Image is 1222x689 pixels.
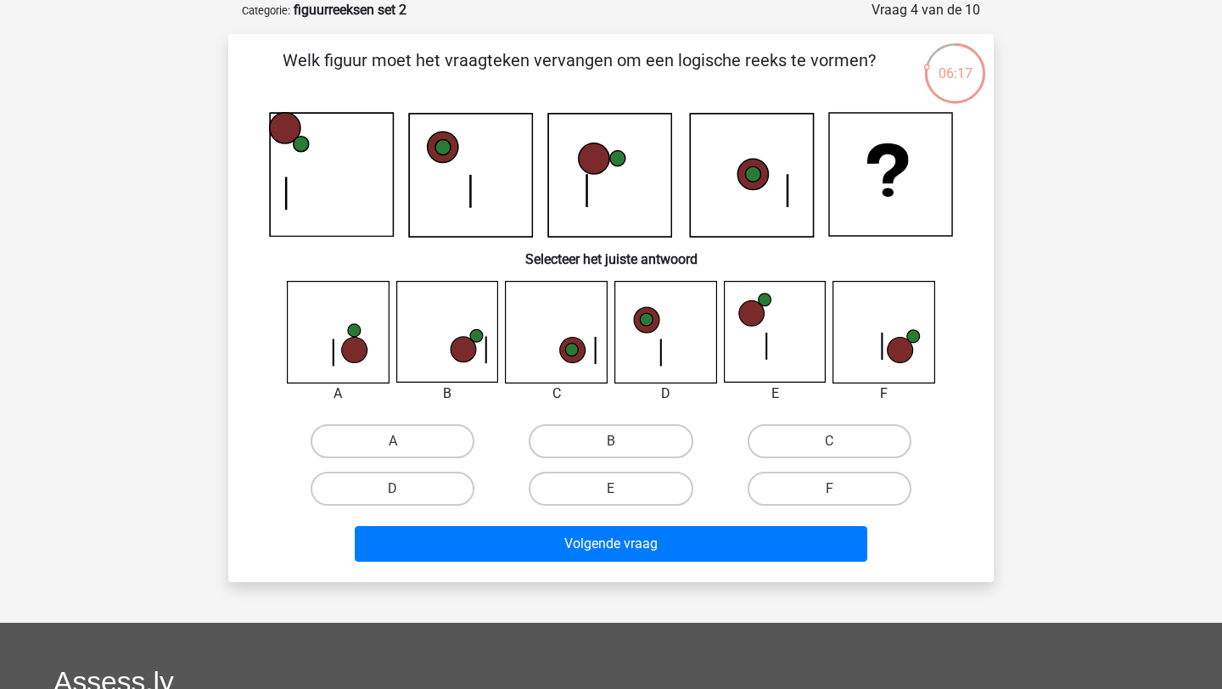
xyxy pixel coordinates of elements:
div: 06:17 [923,42,987,84]
label: D [311,472,474,506]
label: F [748,472,911,506]
div: C [492,384,620,404]
label: E [529,472,692,506]
div: E [711,384,839,404]
div: B [384,384,512,404]
label: A [311,424,474,458]
h6: Selecteer het juiste antwoord [255,238,967,267]
button: Volgende vraag [355,526,868,562]
label: B [529,424,692,458]
div: F [820,384,948,404]
div: D [602,384,730,404]
p: Welk figuur moet het vraagteken vervangen om een logische reeks te vormen? [255,48,903,98]
small: Categorie: [242,4,290,17]
strong: figuurreeksen set 2 [294,2,406,18]
div: A [274,384,402,404]
label: C [748,424,911,458]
